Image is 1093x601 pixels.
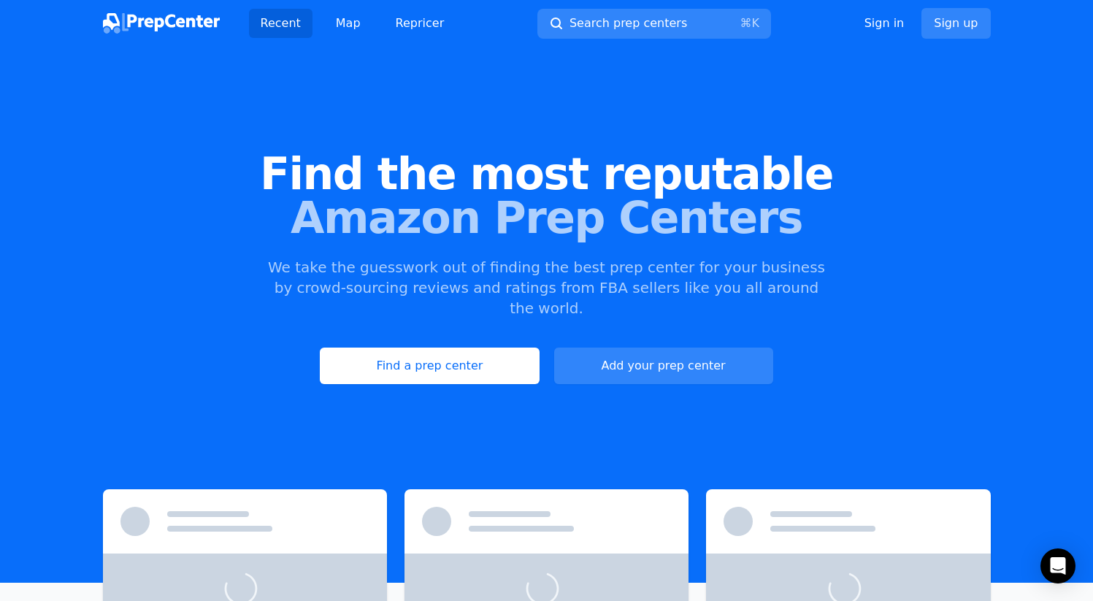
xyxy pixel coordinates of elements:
[266,257,827,318] p: We take the guesswork out of finding the best prep center for your business by crowd-sourcing rev...
[23,196,1070,240] span: Amazon Prep Centers
[103,13,220,34] img: PrepCenter
[384,9,456,38] a: Repricer
[554,348,773,384] a: Add your prep center
[324,9,372,38] a: Map
[537,9,771,39] button: Search prep centers⌘K
[751,16,759,30] kbd: K
[740,16,751,30] kbd: ⌘
[249,9,312,38] a: Recent
[921,8,990,39] a: Sign up
[1040,548,1075,583] div: Open Intercom Messenger
[23,152,1070,196] span: Find the most reputable
[569,15,687,32] span: Search prep centers
[864,15,905,32] a: Sign in
[320,348,539,384] a: Find a prep center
